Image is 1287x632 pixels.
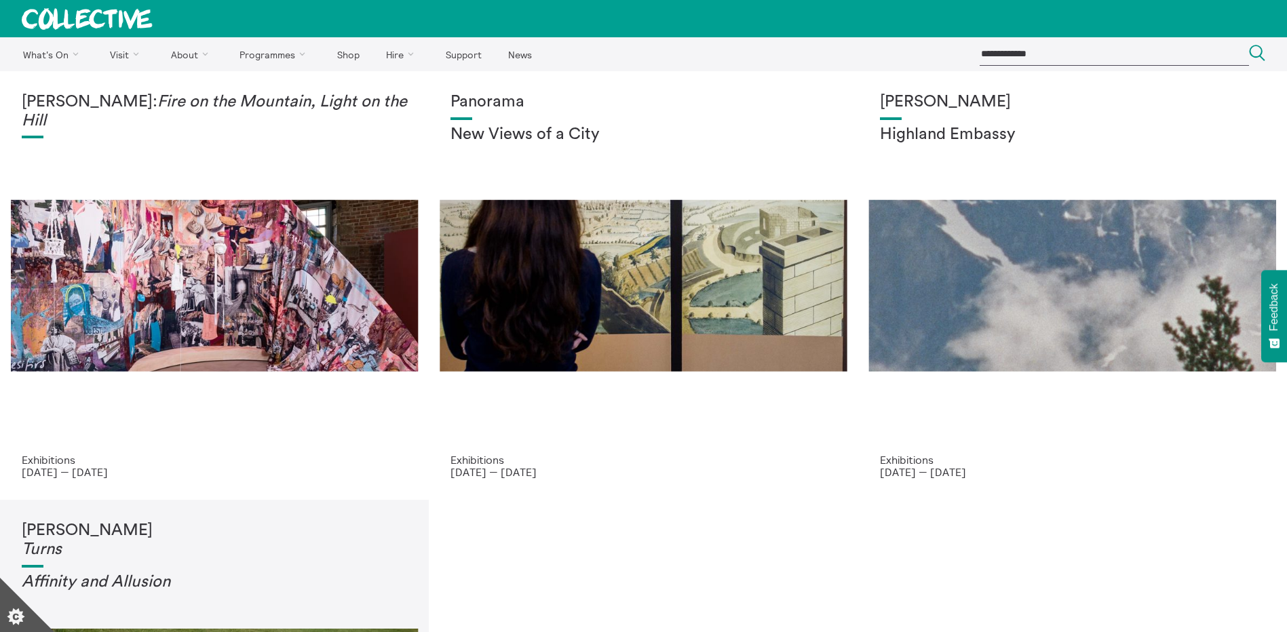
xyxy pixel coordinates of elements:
p: [DATE] — [DATE] [880,466,1265,478]
h1: [PERSON_NAME] [22,521,407,559]
p: Exhibitions [450,454,836,466]
h1: [PERSON_NAME]: [22,93,407,130]
em: on [152,574,170,590]
a: Support [434,37,493,71]
span: Feedback [1268,283,1280,331]
h2: New Views of a City [450,125,836,144]
em: Affinity and Allusi [22,574,152,590]
button: Feedback - Show survey [1261,270,1287,362]
a: Hire [374,37,431,71]
em: Turns [22,541,62,557]
p: [DATE] — [DATE] [22,466,407,478]
h1: [PERSON_NAME] [880,93,1265,112]
p: Exhibitions [22,454,407,466]
a: Visit [98,37,157,71]
h2: Highland Embassy [880,125,1265,144]
a: News [496,37,543,71]
a: Programmes [228,37,323,71]
h1: Panorama [450,93,836,112]
a: Shop [325,37,371,71]
em: Fire on the Mountain, Light on the Hill [22,94,407,129]
p: [DATE] — [DATE] [450,466,836,478]
a: Collective Panorama June 2025 small file 8 Panorama New Views of a City Exhibitions [DATE] — [DATE] [429,71,858,500]
a: What's On [11,37,96,71]
a: About [159,37,225,71]
p: Exhibitions [880,454,1265,466]
a: Solar wheels 17 [PERSON_NAME] Highland Embassy Exhibitions [DATE] — [DATE] [858,71,1287,500]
